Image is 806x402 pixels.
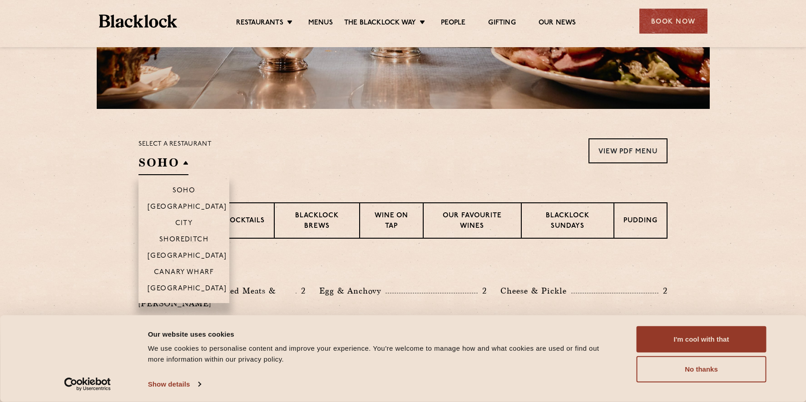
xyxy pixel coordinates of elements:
p: Shoreditch [159,236,209,245]
a: Restaurants [236,19,283,29]
div: Book Now [639,9,707,34]
p: Soho [173,187,196,196]
p: [GEOGRAPHIC_DATA] [148,285,227,294]
h2: SOHO [138,155,188,175]
p: [GEOGRAPHIC_DATA] [148,252,227,261]
button: I'm cool with that [637,326,766,353]
p: 2 [478,285,487,297]
a: People [441,19,465,29]
a: Usercentrics Cookiebot - opens in a new window [48,377,127,391]
a: View PDF Menu [588,138,668,163]
a: Show details [148,377,201,391]
p: Pudding [623,216,658,227]
p: 2 [658,285,668,297]
p: [GEOGRAPHIC_DATA] [148,203,227,212]
p: Canary Wharf [154,269,214,278]
p: Wine on Tap [369,211,414,232]
p: Cocktails [224,216,265,227]
div: We use cookies to personalise content and improve your experience. You're welcome to manage how a... [148,343,616,365]
p: Blacklock Sundays [531,211,604,232]
div: Our website uses cookies [148,328,616,339]
p: Egg & Anchovy [319,284,386,297]
a: The Blacklock Way [344,19,416,29]
p: Blacklock Brews [284,211,350,232]
p: 2 [297,285,306,297]
button: No thanks [637,356,766,382]
a: Our News [539,19,576,29]
a: Gifting [488,19,515,29]
h3: Pre Chop Bites [138,261,668,273]
a: Menus [308,19,333,29]
img: BL_Textured_Logo-footer-cropped.svg [99,15,178,28]
p: City [175,220,193,229]
p: Our favourite wines [433,211,511,232]
p: Select a restaurant [138,138,212,150]
p: Cheese & Pickle [500,284,571,297]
